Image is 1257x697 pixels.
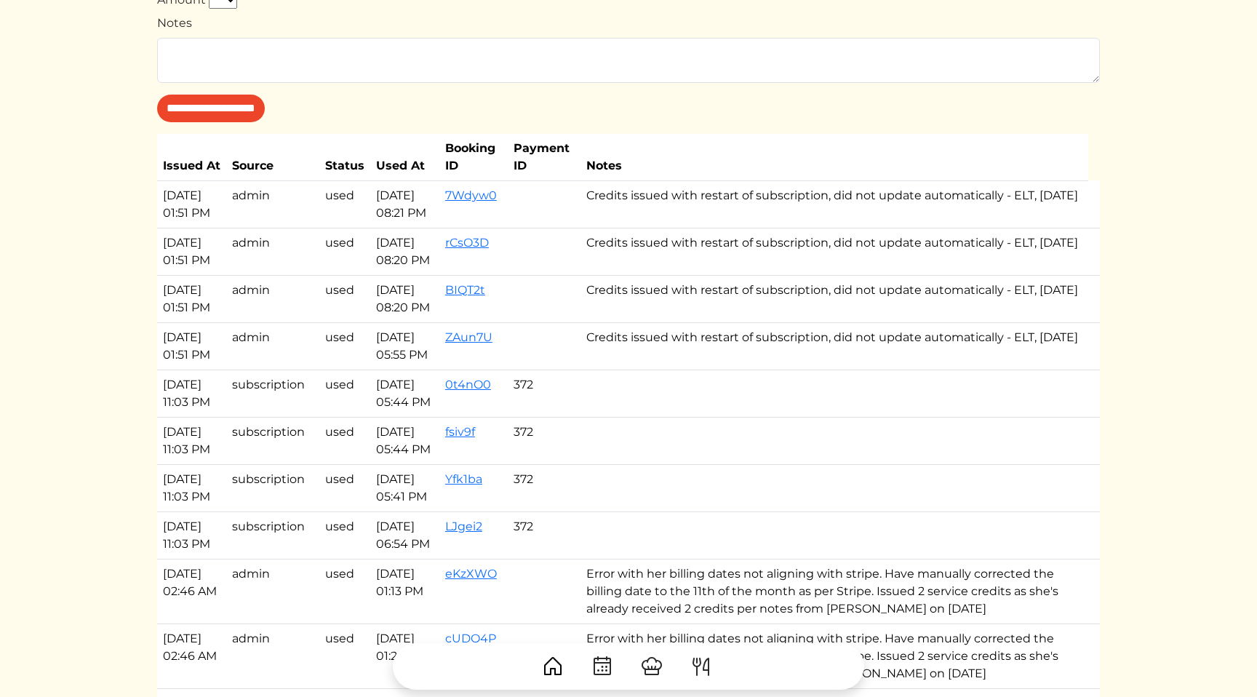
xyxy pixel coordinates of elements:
td: [DATE] 02:46 AM [157,624,226,688]
td: 372 [508,417,580,464]
label: Notes [157,15,192,32]
td: admin [226,180,319,228]
img: House-9bf13187bcbb5817f509fe5e7408150f90897510c4275e13d0d5fca38e0b5951.svg [541,655,564,678]
td: 372 [508,511,580,559]
td: used [319,370,370,417]
a: 0t4nO0 [445,378,491,391]
td: admin [226,559,319,624]
td: subscription [226,370,319,417]
img: ChefHat-a374fb509e4f37eb0702ca99f5f64f3b6956810f32a249b33092029f8484b388.svg [640,655,663,678]
td: Error with her billing dates not aligning with stripe. Have manually corrected the billing date t... [580,559,1088,624]
a: ZAun7U [445,330,492,344]
th: Status [319,134,370,181]
img: CalendarDots-5bcf9d9080389f2a281d69619e1c85352834be518fbc73d9501aef674afc0d57.svg [591,655,614,678]
td: subscription [226,511,319,559]
td: admin [226,228,319,275]
th: Source [226,134,319,181]
td: admin [226,275,319,322]
td: [DATE] 08:21 PM [370,180,439,228]
td: used [319,322,370,370]
td: used [319,180,370,228]
td: [DATE] 05:41 PM [370,464,439,511]
td: subscription [226,464,319,511]
td: [DATE] 01:25 PM [370,624,439,688]
td: Credits issued with restart of subscription, did not update automatically - ELT, [DATE] [580,228,1088,275]
td: [DATE] 06:54 PM [370,511,439,559]
td: [DATE] 08:20 PM [370,228,439,275]
td: [DATE] 11:03 PM [157,370,226,417]
td: Credits issued with restart of subscription, did not update automatically - ELT, [DATE] [580,275,1088,322]
td: [DATE] 08:20 PM [370,275,439,322]
img: ForkKnife-55491504ffdb50bab0c1e09e7649658475375261d09fd45db06cec23bce548bf.svg [690,655,713,678]
td: [DATE] 01:13 PM [370,559,439,624]
td: [DATE] 01:51 PM [157,322,226,370]
td: [DATE] 11:03 PM [157,464,226,511]
td: Credits issued with restart of subscription, did not update automatically - ELT, [DATE] [580,322,1088,370]
td: subscription [226,417,319,464]
td: [DATE] 02:46 AM [157,559,226,624]
td: used [319,511,370,559]
td: [DATE] 11:03 PM [157,511,226,559]
td: used [319,417,370,464]
a: 7Wdyw0 [445,188,497,202]
td: 372 [508,464,580,511]
td: [DATE] 01:51 PM [157,275,226,322]
th: Issued At [157,134,226,181]
a: LJgei2 [445,519,482,533]
td: [DATE] 05:55 PM [370,322,439,370]
td: Error with her billing dates not aligning with stripe. Have manually corrected the billing date t... [580,624,1088,688]
a: Yfk1ba [445,472,482,486]
th: Used At [370,134,439,181]
td: [DATE] 11:03 PM [157,417,226,464]
td: [DATE] 05:44 PM [370,417,439,464]
th: Notes [580,134,1088,181]
td: Credits issued with restart of subscription, did not update automatically - ELT, [DATE] [580,180,1088,228]
td: used [319,559,370,624]
td: used [319,464,370,511]
td: used [319,275,370,322]
td: used [319,624,370,688]
td: admin [226,322,319,370]
a: rCsO3D [445,236,489,250]
a: BIQT2t [445,283,485,297]
td: 372 [508,370,580,417]
td: [DATE] 01:51 PM [157,228,226,275]
th: Payment ID [508,134,580,181]
td: admin [226,624,319,688]
td: [DATE] 01:51 PM [157,180,226,228]
td: used [319,228,370,275]
td: [DATE] 05:44 PM [370,370,439,417]
a: eKzXWO [445,567,497,581]
a: fsiv9f [445,425,475,439]
th: Booking ID [439,134,508,181]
